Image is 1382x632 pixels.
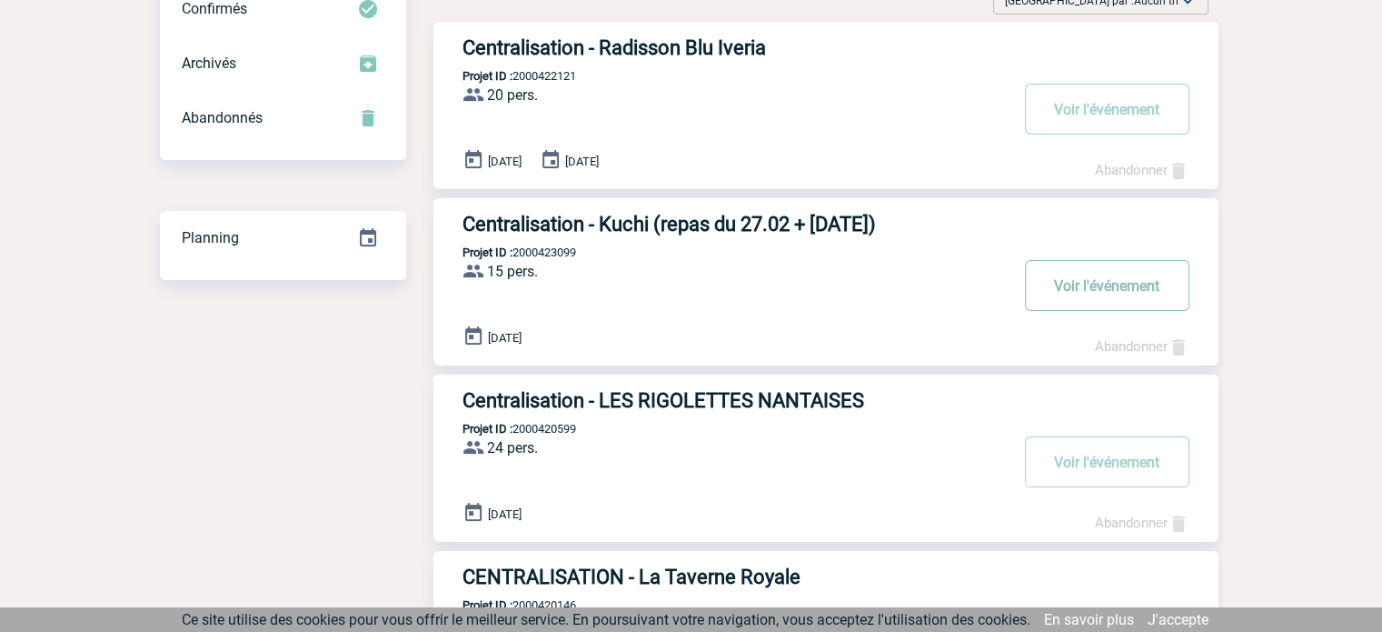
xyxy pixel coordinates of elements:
[488,155,522,168] span: [DATE]
[182,611,1030,628] span: Ce site utilise des cookies pour vous offrir le meilleur service. En poursuivant votre navigation...
[433,213,1218,236] a: Centralisation - Kuchi (repas du 27.02 + [DATE])
[1044,611,1134,628] a: En savoir plus
[462,69,512,83] b: Projet ID :
[182,109,263,126] span: Abandonnés
[433,69,576,83] p: 2000422121
[160,211,406,266] div: Retrouvez ici tous vos événements organisés par date et état d'avancement
[433,598,576,612] p: 2000420146
[433,389,1218,412] a: Centralisation - LES RIGOLETTES NANTAISES
[182,55,236,72] span: Archivés
[1025,436,1189,487] button: Voir l'événement
[160,210,406,264] a: Planning
[433,422,576,436] p: 2000420599
[1025,84,1189,135] button: Voir l'événement
[462,246,512,259] b: Projet ID :
[462,598,512,612] b: Projet ID :
[462,422,512,436] b: Projet ID :
[160,91,406,145] div: Retrouvez ici tous vos événements annulés
[462,389,1008,412] h3: Centralisation - LES RIGOLETTES NANTAISES
[1095,515,1189,531] a: Abandonner
[160,36,406,91] div: Retrouvez ici tous les événements que vous avez décidé d'archiver
[488,507,522,521] span: [DATE]
[487,263,538,280] span: 15 pers.
[565,155,599,168] span: [DATE]
[462,213,1008,236] h3: Centralisation - Kuchi (repas du 27.02 + [DATE])
[1025,260,1189,311] button: Voir l'événement
[488,331,522,345] span: [DATE]
[1095,162,1189,178] a: Abandonner
[182,229,239,246] span: Planning
[462,36,1008,59] h3: Centralisation - Radisson Blu Iveria
[487,439,538,456] span: 24 pers.
[1148,611,1208,628] a: J'accepte
[487,86,538,104] span: 20 pers.
[433,36,1218,59] a: Centralisation - Radisson Blu Iveria
[433,246,576,259] p: 2000423099
[1095,338,1189,355] a: Abandonner
[433,566,1218,588] a: CENTRALISATION - La Taverne Royale
[462,566,1008,588] h3: CENTRALISATION - La Taverne Royale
